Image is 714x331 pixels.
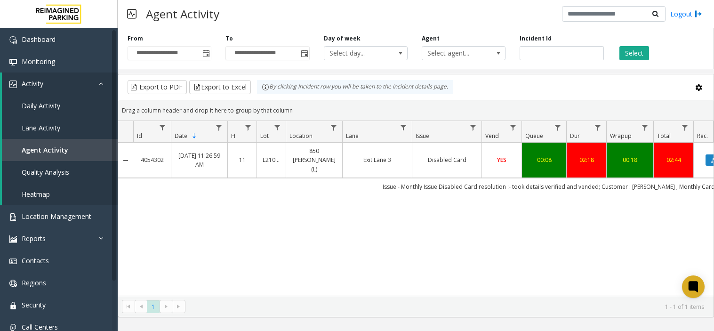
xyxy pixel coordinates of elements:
img: 'icon' [9,280,17,287]
a: Activity [2,73,118,95]
label: Day of week [324,34,361,43]
span: Total [657,132,671,140]
span: Wrapup [610,132,632,140]
span: Location Management [22,212,91,221]
a: Disabled Card [418,155,476,164]
span: Date [175,132,187,140]
span: Lane [346,132,359,140]
img: infoIcon.svg [262,83,269,91]
span: Sortable [191,132,198,140]
a: 02:18 [572,155,601,164]
a: [DATE] 11:26:59 AM [177,151,222,169]
a: Dur Filter Menu [592,121,604,134]
a: H Filter Menu [242,121,255,134]
label: Incident Id [520,34,552,43]
img: 'icon' [9,213,17,221]
span: Rec. [697,132,708,140]
button: Export to PDF [128,80,187,94]
span: Lane Activity [22,123,60,132]
a: Agent Activity [2,139,118,161]
span: Toggle popup [299,47,309,60]
img: 'icon' [9,81,17,88]
span: Monitoring [22,57,55,66]
span: Select day... [324,47,391,60]
a: Vend Filter Menu [507,121,520,134]
span: Reports [22,234,46,243]
a: 02:44 [659,155,688,164]
span: Page 1 [147,300,160,313]
img: 'icon' [9,235,17,243]
label: Agent [422,34,440,43]
a: Wrapup Filter Menu [639,121,651,134]
img: logout [695,9,702,19]
a: Collapse Details [118,157,133,164]
div: Drag a column header and drop it here to group by that column [118,102,714,119]
div: By clicking Incident row you will be taken to the incident details page. [257,80,453,94]
img: 'icon' [9,58,17,66]
span: Regions [22,278,46,287]
a: 00:18 [612,155,648,164]
button: Export to Excel [189,80,251,94]
span: Agent Activity [22,145,68,154]
a: Lot Filter Menu [271,121,284,134]
a: Lane Filter Menu [397,121,410,134]
a: Daily Activity [2,95,118,117]
span: Id [137,132,142,140]
span: Contacts [22,256,49,265]
span: Daily Activity [22,101,60,110]
a: 11 [233,155,251,164]
img: 'icon' [9,302,17,309]
a: Exit Lane 3 [348,155,406,164]
span: Dashboard [22,35,56,44]
label: From [128,34,143,43]
span: Issue [416,132,429,140]
a: Location Filter Menu [328,121,340,134]
a: 850 [PERSON_NAME] (L) [292,146,337,174]
a: Id Filter Menu [156,121,169,134]
div: Data table [118,121,714,296]
span: Security [22,300,46,309]
a: L21091600 [263,155,280,164]
img: 'icon' [9,36,17,44]
a: Heatmap [2,183,118,205]
a: Issue Filter Menu [467,121,480,134]
kendo-pager-info: 1 - 1 of 1 items [191,303,704,311]
a: Queue Filter Menu [552,121,564,134]
a: 4054302 [139,155,165,164]
span: Location [289,132,313,140]
h3: Agent Activity [141,2,224,25]
a: 00:08 [528,155,561,164]
span: Select agent... [422,47,489,60]
span: Activity [22,79,43,88]
span: YES [497,156,506,164]
a: Quality Analysis [2,161,118,183]
span: Heatmap [22,190,50,199]
img: 'icon' [9,258,17,265]
a: Lane Activity [2,117,118,139]
span: Vend [485,132,499,140]
span: Quality Analysis [22,168,69,177]
span: Dur [570,132,580,140]
span: Toggle popup [201,47,211,60]
span: Lot [260,132,269,140]
label: To [225,34,233,43]
a: Date Filter Menu [213,121,225,134]
a: Logout [670,9,702,19]
span: H [231,132,235,140]
span: Queue [525,132,543,140]
img: pageIcon [127,2,136,25]
button: Select [619,46,649,60]
a: Total Filter Menu [679,121,691,134]
a: YES [488,155,516,164]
